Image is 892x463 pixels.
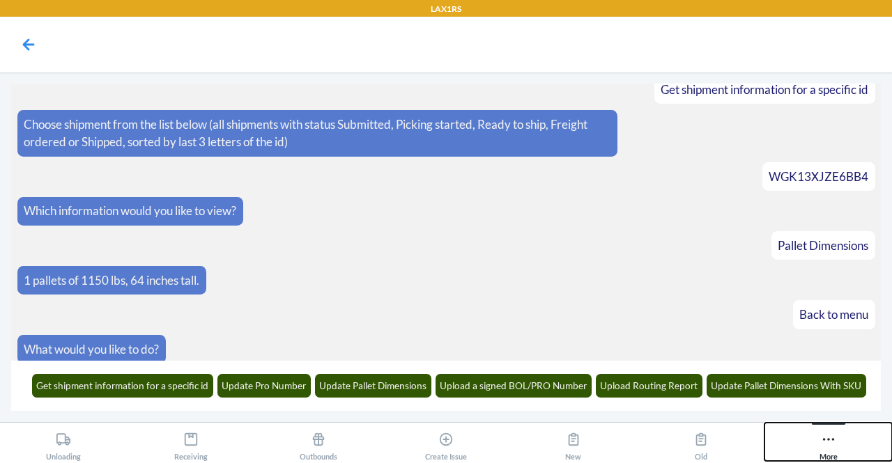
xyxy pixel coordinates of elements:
[24,202,236,220] p: Which information would you like to view?
[128,423,255,461] button: Receiving
[425,426,467,461] div: Create Issue
[217,374,312,398] button: Update Pro Number
[820,426,838,461] div: More
[300,426,337,461] div: Outbounds
[436,374,592,398] button: Upload a signed BOL/PRO Number
[32,374,214,398] button: Get shipment information for a specific id
[661,82,868,97] span: Get shipment information for a specific id
[255,423,383,461] button: Outbounds
[509,423,637,461] button: New
[315,374,432,398] button: Update Pallet Dimensions
[383,423,510,461] button: Create Issue
[799,307,868,322] span: Back to menu
[24,272,199,290] p: 1 pallets of 1150 lbs, 64 inches tall.
[707,374,867,398] button: Update Pallet Dimensions With SKU
[596,374,703,398] button: Upload Routing Report
[565,426,581,461] div: New
[778,238,868,253] span: Pallet Dimensions
[431,3,461,15] p: LAX1RS
[24,116,611,151] p: Choose shipment from the list below (all shipments with status Submitted, Picking started, Ready ...
[637,423,764,461] button: Old
[764,423,892,461] button: More
[769,169,868,184] span: WGK13XJZE6BB4
[24,340,159,359] p: What would you like to do?
[174,426,208,461] div: Receiving
[693,426,709,461] div: Old
[46,426,81,461] div: Unloading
